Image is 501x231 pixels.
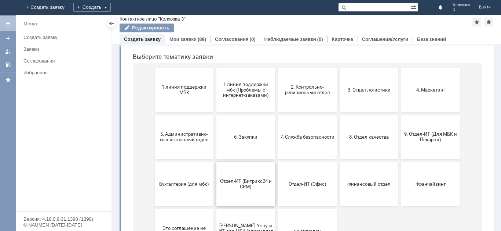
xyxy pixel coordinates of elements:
div: Меню [23,19,37,28]
a: Создать заявку [124,36,161,42]
button: Бухгалтерия (для мбк) [28,182,87,227]
button: 1 линия поддержки МБК [28,88,87,132]
div: Создать заявку [23,35,107,40]
button: 1 линия поддержки мбк (Проблемы с интернет-заказами) [89,88,148,132]
div: Избранное [23,70,99,75]
span: 1 линия поддержки мбк (Проблемы с интернет-заказами) [92,102,146,118]
button: 7. Служба безопасности [151,135,210,180]
span: 3 [453,7,470,12]
div: Заявки [23,46,107,52]
a: Мои согласования [2,59,14,71]
button: 8. Отдел качества [213,135,271,180]
a: Наблюдаемые заявки [264,36,316,42]
input: Например, почта или справка [107,33,254,46]
span: Бухгалтерия (для мбк) [30,202,84,207]
a: Согласования [21,55,110,67]
div: Создать [73,3,111,12]
span: 9. Отдел-ИТ (Для МБК и Пекарни) [277,152,331,163]
button: 3. Отдел логистики [213,88,271,132]
button: 2. Контрольно-ревизионный отдел [151,88,210,132]
button: 4. Маркетинг [274,88,333,132]
button: Отдел-ИТ (Офис) [151,182,210,227]
header: Выберите тематику заявки [6,74,355,81]
button: 6. Закупки [89,135,148,180]
span: Отдел-ИТ (Офис) [153,202,208,207]
span: 4. Маркетинг [277,107,331,113]
button: 5. Административно-хозяйственный отдел [28,135,87,180]
div: Скрыть меню [107,19,116,28]
span: 7. Служба безопасности [153,154,208,160]
a: Карточка [332,36,353,42]
div: Сделать домашней страницей [484,18,493,26]
div: Контактное лицо "Колхозка 3" [120,16,186,22]
span: Отдел-ИТ (Битрикс24 и CRM) [92,199,146,210]
div: Добавить в избранное [472,18,481,26]
button: Франчайзинг [274,182,333,227]
span: 5. Административно-хозяйственный отдел [30,152,84,163]
div: (0) [317,36,323,42]
a: Согласования [215,36,249,42]
span: Франчайзинг [277,202,331,207]
div: (0) [250,36,256,42]
a: Мои заявки [169,36,197,42]
button: Финансовый отдел [213,182,271,227]
span: 1 линия поддержки МБК [30,105,84,116]
span: 3. Отдел логистики [215,107,269,113]
div: (89) [198,36,206,42]
span: Расширенный поиск [410,3,418,10]
span: Колхозка [453,3,470,7]
div: Согласования [23,58,107,64]
button: Отдел-ИТ (Битрикс24 и CRM) [89,182,148,227]
a: Создать заявку [21,32,110,43]
a: Соглашения/Услуги [362,36,408,42]
span: 6. Закупки [92,154,146,160]
div: Версия: 4.18.0.9.31.1398 (1398) [23,217,104,221]
span: 2. Контрольно-ревизионный отдел [153,105,208,116]
a: База знаний [417,36,446,42]
a: Заявки [21,43,110,55]
span: Финансовый отдел [215,202,269,207]
div: © NAUMEN [DATE]-[DATE] [23,223,104,227]
button: 9. Отдел-ИТ (Для МБК и Пекарни) [274,135,333,180]
span: 8. Отдел качества [215,154,269,160]
a: Мои заявки [2,46,14,57]
a: Создать заявку [2,32,14,44]
label: Воспользуйтесь поиском [107,18,254,25]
